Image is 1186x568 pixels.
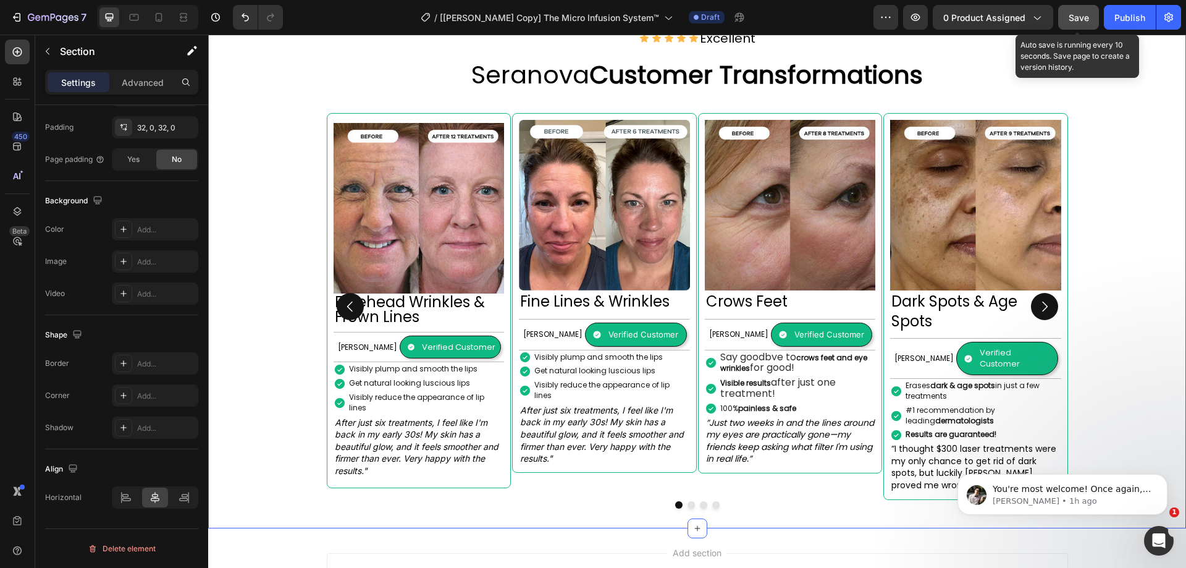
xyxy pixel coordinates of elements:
div: Add... [137,391,195,402]
strong: crows feet and eye wrinkles [512,318,659,339]
div: Corner [45,390,70,401]
p: [PERSON_NAME] [501,292,560,308]
div: 450 [12,132,30,142]
h2: Fine Lines & Wrinkles [311,256,482,278]
button: Dot [479,467,487,474]
span: Save [1069,12,1089,23]
button: Carousel Back Arrow [128,258,156,286]
div: Add... [137,224,195,235]
p: Advanced [122,76,164,89]
div: Video [45,288,65,299]
button: 0 product assigned [933,5,1053,30]
iframe: To enrich screen reader interactions, please activate Accessibility in Grammarly extension settings [208,35,1186,568]
i: ”Just two weeks in and the lines around my eyes are practically gone—my friends keep asking what ... [498,382,666,431]
p: Section [60,44,161,59]
span: after just one treatment! [512,341,628,366]
img: before_after_12_eng_720.webp [125,88,296,260]
span: for good! [542,326,586,340]
h2: Dark Spots & Age Spots [682,256,853,297]
div: Add... [137,289,195,300]
p: #1 recommendation by leading [697,371,851,392]
div: Delete element [88,541,156,556]
i: After just six treatments, I feel like I'm back in my early 30s! My skin has a beautiful glow, an... [127,383,290,441]
button: Publish [1104,5,1156,30]
p: Verified Customer [214,307,287,318]
p: Get natural looking luscious lips [326,331,447,342]
iframe: Intercom live chat [1144,526,1174,556]
i: After just six treatments, I feel like I'm back in my early 30s! My skin has a beautiful glow, an... [312,370,476,429]
div: Padding [45,122,74,133]
span: Draft [701,12,720,23]
span: Add section [460,512,518,525]
button: Carousel Next Arrow [823,258,850,286]
div: Add... [137,358,195,370]
div: Background [45,193,105,210]
button: Delete element [45,539,198,559]
button: 7 [5,5,92,30]
span: No [172,154,182,165]
div: Color [45,224,64,235]
div: Add... [137,423,195,434]
p: Verified Customer [772,313,844,335]
div: Border [45,358,69,369]
button: Dot [492,467,499,474]
div: Horizontal [45,492,82,503]
div: Beta [9,226,30,236]
p: Visibly plump and smooth the lips [326,318,455,328]
strong: dermatologists [727,381,786,391]
button: Dot [467,467,474,474]
div: Image [45,256,67,267]
p: Seranova [58,23,920,57]
p: Visibly reduce the appearance of lip lines [326,345,480,367]
p: 100% [512,369,588,379]
p: Settings [61,76,96,89]
h2: Forehead Wrinkles & Frown Lines [125,259,296,291]
div: Page padding [45,154,105,165]
div: Publish [1114,11,1145,24]
span: [[PERSON_NAME] Copy] The Micro Infusion System™ [440,11,659,24]
button: Save [1058,5,1099,30]
img: before_after_9_eng_720.webp [682,85,853,256]
p: [PERSON_NAME] [130,305,189,321]
span: Say goodbye to [512,315,588,329]
strong: Visible results [512,343,563,354]
p: Visibly reduce the appearance of lip lines [141,358,295,379]
strong: Results are guaranteed! [697,394,788,405]
div: 32, 0, 32, 0 [137,122,195,134]
span: Yes [127,154,140,165]
strong: Customer Transformations [381,23,715,57]
strong: dark & age spots [722,345,787,356]
strong: painless & safe [530,368,588,379]
img: before_after_8_eng_720.webp [497,85,668,256]
p: [PERSON_NAME] [686,316,746,332]
div: Shape [45,327,85,344]
span: / [434,11,437,24]
p: [PERSON_NAME] [315,292,374,308]
p: Verified Customer [400,294,470,305]
div: Add... [137,256,195,268]
button: Dot [504,467,511,474]
p: Verified Customer [586,294,656,305]
span: 0 product assigned [943,11,1025,24]
p: 7 [81,10,86,25]
p: “I thought $300 laser treatments were my only chance to get rid of dark spots, but luckily [PERSO... [683,409,852,457]
p: Erases in just a few treatments [697,346,851,367]
div: Undo/Redo [233,5,283,30]
div: Align [45,461,80,478]
img: Group_1484580340_0fb3a4db-bc56-4b61-9760-08758674a311.webp [311,85,482,256]
iframe: Intercom notifications message [939,448,1186,535]
span: 1 [1169,507,1179,517]
div: Shadow [45,422,74,433]
p: Get natural looking luscious lips [141,344,262,354]
p: Visibly plump and smooth the lips [141,329,269,340]
h2: Crows Feet [497,256,668,278]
